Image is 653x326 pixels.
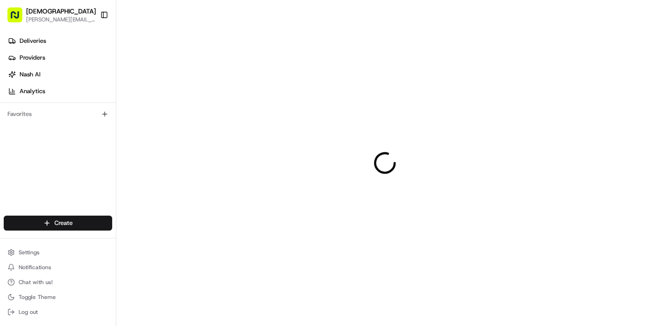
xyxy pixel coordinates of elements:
span: Toggle Theme [19,293,56,301]
button: Create [4,216,112,231]
span: Settings [19,249,40,256]
button: [DEMOGRAPHIC_DATA] [26,7,96,16]
div: Favorites [4,107,112,122]
button: [PERSON_NAME][EMAIL_ADDRESS][DOMAIN_NAME] [26,16,96,23]
span: Log out [19,308,38,316]
span: Create [54,219,73,227]
button: Settings [4,246,112,259]
span: Analytics [20,87,45,95]
a: Deliveries [4,34,116,48]
span: Nash AI [20,70,40,79]
span: Deliveries [20,37,46,45]
a: Analytics [4,84,116,99]
a: Nash AI [4,67,116,82]
a: Providers [4,50,116,65]
button: Notifications [4,261,112,274]
button: Toggle Theme [4,291,112,304]
span: Notifications [19,264,51,271]
button: [DEMOGRAPHIC_DATA][PERSON_NAME][EMAIL_ADDRESS][DOMAIN_NAME] [4,4,96,26]
button: Chat with us! [4,276,112,289]
span: Providers [20,54,45,62]
span: Chat with us! [19,278,53,286]
button: Log out [4,306,112,319]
